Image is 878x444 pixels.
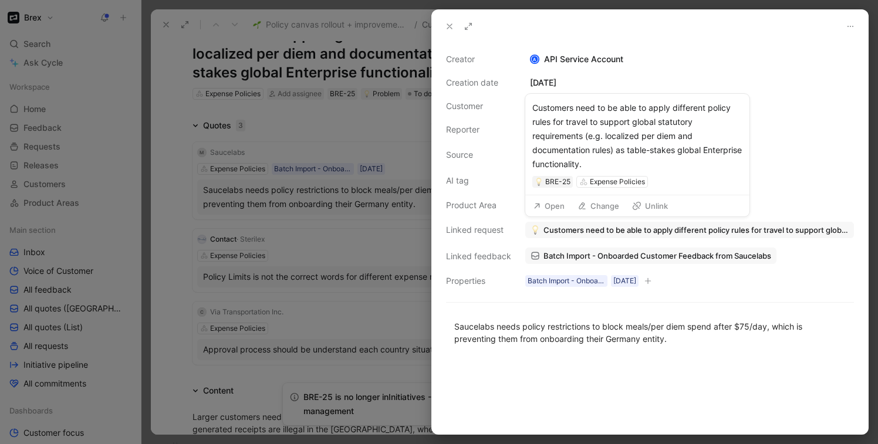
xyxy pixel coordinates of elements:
div: Creator [446,52,511,66]
div: Reporter [446,123,511,137]
img: 💡 [531,225,540,235]
div: AI tag [446,174,511,188]
div: Batch Import - Onboarded Customer [528,275,605,287]
span: Batch Import - Onboarded Customer Feedback from Saucelabs [543,250,771,261]
div: Source [446,148,511,162]
div: A [531,56,539,63]
span: Customers need to be able to apply different policy rules for travel to support global statutory ... [543,225,849,235]
button: 💡Customers need to be able to apply different policy rules for travel to support global statutory... [525,222,854,238]
a: Batch Import - Onboarded Customer Feedback from Saucelabs [525,248,776,264]
div: Linked feedback [446,249,511,263]
div: Customer [446,99,511,113]
div: Creation date [446,76,511,90]
div: API Service Account [525,52,854,66]
div: Linked request [446,223,511,237]
div: [DATE] [613,275,636,287]
div: [DATE] [525,76,854,90]
div: Product Area [446,198,511,212]
div: Saucelabs needs policy restrictions to block meals/per diem spend after $75/day, which is prevent... [454,320,846,345]
div: Properties [446,274,511,288]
